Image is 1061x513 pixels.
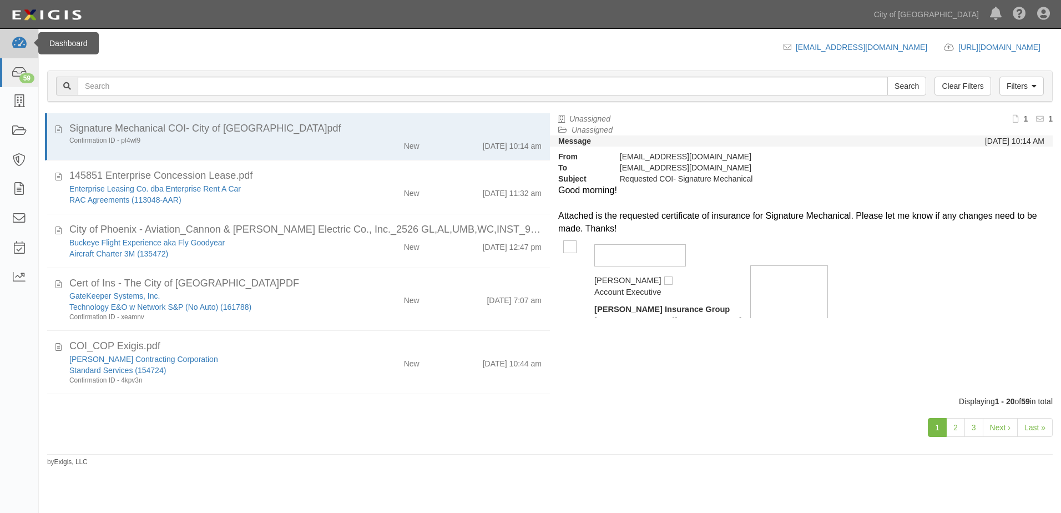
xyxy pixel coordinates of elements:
[69,354,338,365] div: Simpson Walker Contracting Corporation
[612,173,919,184] div: Requested COI- Signature Mechanical
[983,418,1018,437] a: Next ›
[594,305,730,314] b: [PERSON_NAME] Insurance Group
[69,355,218,364] a: [PERSON_NAME] Contracting Corporation
[47,457,88,467] small: by
[69,184,241,193] a: Enterprise Leasing Co. dba Enterprise Rent A Car
[958,43,1053,52] a: [URL][DOMAIN_NAME]
[19,73,34,83] div: 59
[558,137,591,145] strong: Message
[69,301,338,313] div: Technology E&O w Network S&P (No Auto) (161788)
[69,237,338,248] div: Buckeye Flight Experience aka Fly Goodyear
[69,291,160,300] a: GateKeeper Systems, Inc.
[69,365,338,376] div: Standard Services (154724)
[69,313,338,322] div: Confirmation ID - xeamnv
[69,248,338,259] div: Aircraft Charter 3M (135472)
[934,77,991,95] a: Clear Filters
[1013,8,1026,21] i: Help Center - Complianz
[594,286,673,298] p: Account Executive
[69,339,542,354] div: COI_COP Exigis.pdf
[69,366,166,375] a: Standard Services (154724)
[69,136,338,145] div: Confirmation ID - pf4wf9
[69,276,542,291] div: Cert of Ins - The City of Phoenix.PDF
[796,43,927,52] a: [EMAIL_ADDRESS][DOMAIN_NAME]
[612,162,919,173] div: inbox@cop.complianz.com
[404,290,420,306] div: New
[38,32,99,54] div: Dashboard
[995,397,1015,406] b: 1 - 20
[69,169,542,183] div: 145851 Enterprise Concession Lease.pdf
[946,418,965,437] a: 2
[999,77,1044,95] a: Filters
[483,354,542,369] div: [DATE] 10:44 am
[594,315,742,327] p: [STREET_ADDRESS][PERSON_NAME]
[69,238,225,247] a: Buckeye Flight Experience aka Fly Goodyear
[404,136,420,152] div: New
[69,183,338,194] div: Enterprise Leasing Co. dba Enterprise Rent A Car
[550,162,612,173] strong: To
[483,183,542,199] div: [DATE] 11:32 am
[550,173,612,184] strong: Subject
[550,151,612,162] strong: From
[54,458,88,466] a: Exigis, LLC
[612,151,919,162] div: [EMAIL_ADDRESS][DOMAIN_NAME]
[404,183,420,199] div: New
[868,3,984,26] a: City of [GEOGRAPHIC_DATA]
[69,249,168,258] a: Aircraft Charter 3M (135472)
[558,210,1044,235] div: Attached is the requested certificate of insurance for Signature Mechanical. Please let me know i...
[404,354,420,369] div: New
[487,290,542,306] div: [DATE] 7:07 am
[572,125,613,134] a: Unassigned
[78,77,888,95] input: Search
[69,303,251,311] a: Technology E&O w Network S&P (No Auto) (161788)
[964,418,983,437] a: 3
[887,77,926,95] input: Search
[483,237,542,253] div: [DATE] 12:47 pm
[1023,114,1028,123] b: 1
[69,376,338,385] div: Confirmation ID - 4kpv3n
[69,195,181,204] a: RAC Agreements (113048-AAR)
[483,136,542,152] div: [DATE] 10:14 am
[1017,418,1053,437] a: Last »
[69,122,542,136] div: Signature Mechanical COI- City of Phoenix.pdf
[404,237,420,253] div: New
[39,396,1061,407] div: Displaying of in total
[569,114,610,123] a: Unassigned
[1048,114,1053,123] b: 1
[928,418,947,437] a: 1
[69,194,338,205] div: RAC Agreements (113048-AAR)
[69,223,542,237] div: City of Phoenix - Aviation_Cannon & Wendt Electric Co., Inc._2526 GL,AL,UMB,WC,INST_9-3-2025_5668...
[8,5,85,25] img: logo-5460c22ac91f19d4615b14bd174203de0afe785f0fc80cf4dbbc73dc1793850b.png
[594,275,661,286] p: [PERSON_NAME]
[985,135,1044,147] div: [DATE] 10:14 AM
[558,184,1044,197] div: Good morning!
[1021,397,1030,406] b: 59
[69,290,338,301] div: GateKeeper Systems, Inc.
